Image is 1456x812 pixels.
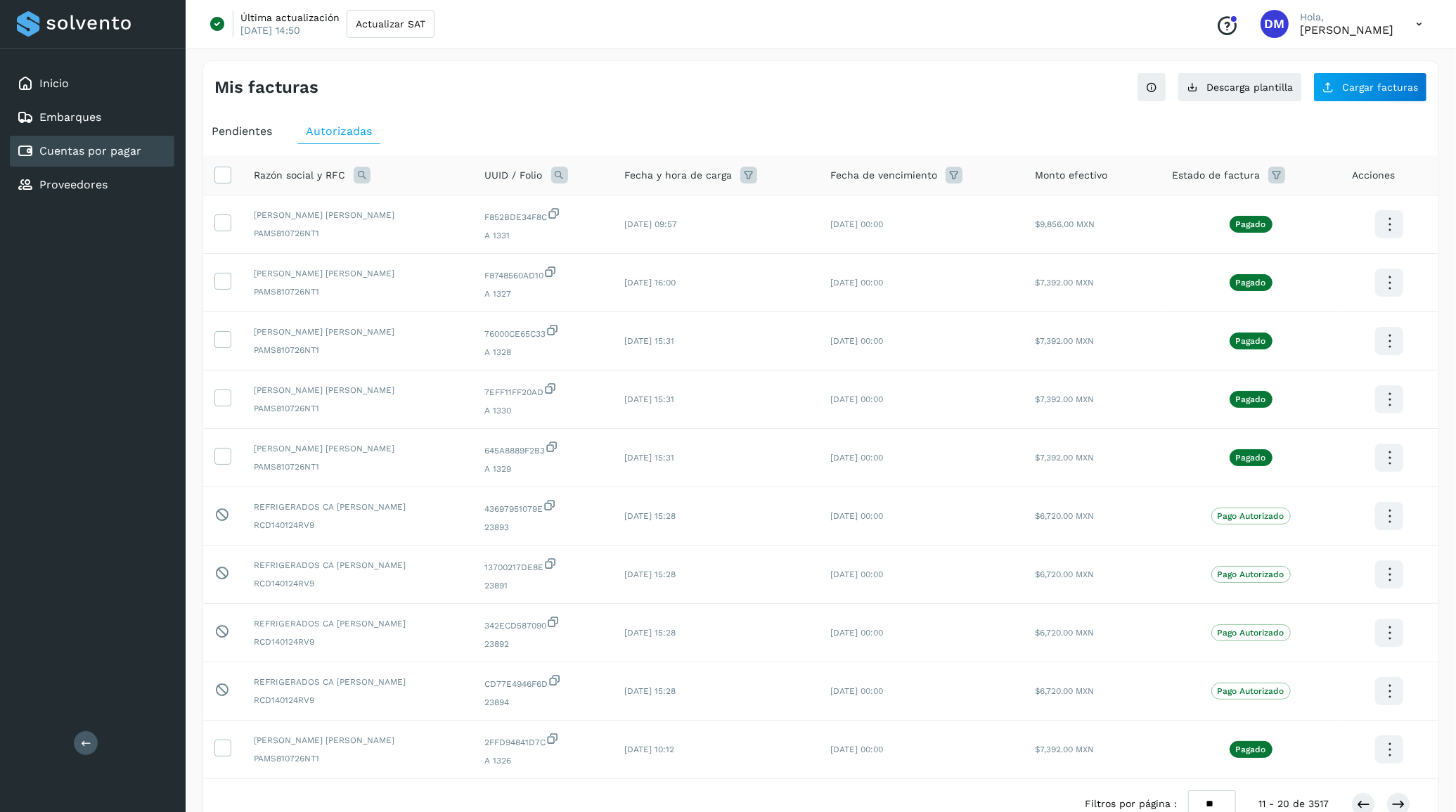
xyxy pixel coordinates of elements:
[10,102,174,133] div: Embarques
[254,734,463,747] span: [PERSON_NAME] [PERSON_NAME]
[830,278,883,288] span: [DATE] 00:00
[624,511,676,521] span: [DATE] 15:28
[254,384,463,397] span: [PERSON_NAME] [PERSON_NAME]
[485,404,603,417] span: A 1330
[1035,168,1107,183] span: Monto efectivo
[830,745,883,754] span: [DATE] 00:00
[1218,511,1284,521] p: Pago Autorizado
[1236,278,1266,288] p: Pagado
[1352,168,1395,183] span: Acciones
[1218,686,1284,696] p: Pago Autorizado
[1218,628,1284,638] p: Pago Autorizado
[1236,336,1266,346] p: Pagado
[254,636,463,648] span: RCD140124RV9
[485,265,603,282] span: F8748560AD10
[1178,72,1302,102] button: Descarga plantilla
[485,732,603,749] span: 2FFD94841D7C
[1236,745,1266,754] p: Pagado
[254,519,463,531] span: RCD140124RV9
[485,440,603,457] span: 645A8889F2B3
[624,569,676,579] span: [DATE] 15:28
[254,326,463,338] span: [PERSON_NAME] [PERSON_NAME]
[830,511,883,521] span: [DATE] 00:00
[485,323,603,340] span: 76000CE65C33
[240,11,340,24] p: Última actualización
[1035,453,1094,463] span: $7,392.00 MXN
[347,10,434,38] button: Actualizar SAT
[39,110,101,124] a: Embarques
[830,219,883,229] span: [DATE] 00:00
[10,169,174,200] div: Proveedores
[254,577,463,590] span: RCD140124RV9
[1300,11,1393,23] p: Hola,
[1236,453,1266,463] p: Pagado
[39,77,69,90] a: Inicio
[624,686,676,696] span: [DATE] 15:28
[485,168,543,183] span: UUID / Folio
[240,24,300,37] p: [DATE] 14:50
[10,136,174,167] div: Cuentas por pagar
[830,336,883,346] span: [DATE] 00:00
[254,168,345,183] span: Razón social y RFC
[485,498,603,515] span: 43697951079E
[485,229,603,242] span: A 1331
[624,453,674,463] span: [DATE] 15:31
[485,207,603,224] span: F852BDE34F8C
[624,278,676,288] span: [DATE] 16:00
[1218,569,1284,579] p: Pago Autorizado
[254,559,463,572] span: REFRIGERADOS CA [PERSON_NAME]
[39,178,108,191] a: Proveedores
[10,68,174,99] div: Inicio
[830,394,883,404] span: [DATE] 00:00
[1172,168,1260,183] span: Estado de factura
[254,676,463,688] span: REFRIGERADOS CA [PERSON_NAME]
[254,617,463,630] span: REFRIGERADOS CA [PERSON_NAME]
[485,382,603,399] span: 7EFF11FF20AD
[485,696,603,709] span: 23894
[485,463,603,475] span: A 1329
[212,124,272,138] span: Pendientes
[830,453,883,463] span: [DATE] 00:00
[1206,82,1293,92] span: Descarga plantilla
[1085,797,1177,811] span: Filtros por página :
[1035,628,1094,638] span: $6,720.00 MXN
[1035,219,1095,229] span: $9,856.00 MXN
[485,579,603,592] span: 23891
[1035,394,1094,404] span: $7,392.00 MXN
[254,285,463,298] span: PAMS810726NT1
[214,77,318,98] h4: Mis facturas
[1035,336,1094,346] span: $7,392.00 MXN
[254,694,463,707] span: RCD140124RV9
[624,336,674,346] span: [DATE] 15:31
[1035,745,1094,754] span: $7,392.00 MXN
[254,752,463,765] span: PAMS810726NT1
[485,557,603,574] span: 13700217DE8E
[254,344,463,356] span: PAMS810726NT1
[485,346,603,359] span: A 1328
[306,124,372,138] span: Autorizadas
[485,638,603,650] span: 23892
[1236,219,1266,229] p: Pagado
[1313,72,1427,102] button: Cargar facturas
[1258,797,1329,811] span: 11 - 20 de 3517
[1035,511,1094,521] span: $6,720.00 MXN
[254,267,463,280] span: [PERSON_NAME] [PERSON_NAME]
[1035,278,1094,288] span: $7,392.00 MXN
[830,569,883,579] span: [DATE] 00:00
[485,674,603,690] span: CD77E4946F6D
[624,628,676,638] span: [DATE] 15:28
[624,168,732,183] span: Fecha y hora de carga
[39,144,141,157] a: Cuentas por pagar
[254,227,463,240] span: PAMS810726NT1
[254,501,463,513] span: REFRIGERADOS CA [PERSON_NAME]
[624,394,674,404] span: [DATE] 15:31
[624,219,677,229] span: [DATE] 09:57
[356,19,425,29] span: Actualizar SAT
[830,686,883,696] span: [DATE] 00:00
[254,209,463,221] span: [PERSON_NAME] [PERSON_NAME]
[1300,23,1393,37] p: Diego Muriel Perez
[254,402,463,415] span: PAMS810726NT1
[830,168,937,183] span: Fecha de vencimiento
[485,288,603,300] span: A 1327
